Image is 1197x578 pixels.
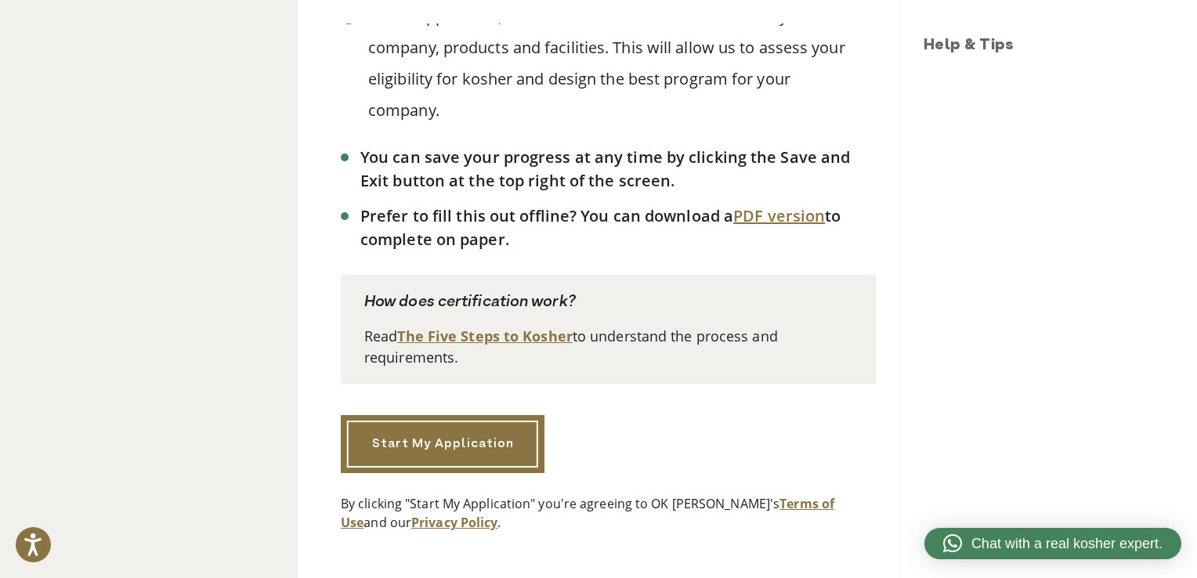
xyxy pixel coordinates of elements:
[364,326,852,368] p: Read to understand the process and requirements.
[341,495,834,531] a: Terms of Use
[971,533,1163,555] span: Chat with a real kosher expert.
[360,146,876,193] li: You can save your progress at any time by clicking the Save and Exit button at the top right of t...
[341,494,876,532] p: By clicking "Start My Application" you're agreeing to OK [PERSON_NAME]'s and our .
[364,291,852,314] p: How does certification work?
[411,514,497,531] a: Privacy Policy
[397,327,572,345] a: The Five Steps to Kosher
[368,1,876,126] p: In this application, we’ll ask for some information about your company, products and facilities. ...
[360,204,876,251] li: Prefer to fill this out offline? You can download a to complete on paper.
[341,415,544,473] a: Start My Application
[733,205,825,226] a: PDF version
[924,34,1181,58] h3: Help & Tips
[924,528,1181,559] a: Chat with a real kosher expert.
